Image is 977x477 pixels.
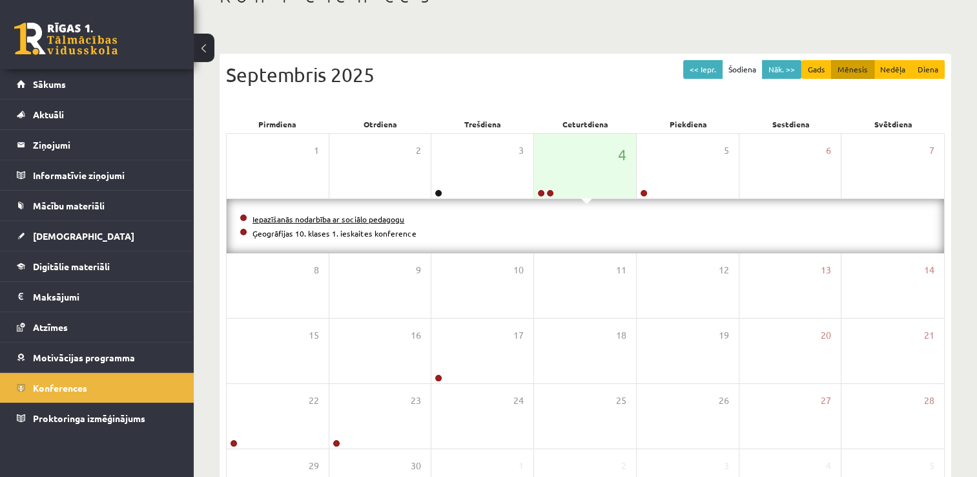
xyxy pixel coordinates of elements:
[411,394,421,408] span: 23
[309,328,319,343] span: 15
[14,23,118,55] a: Rīgas 1. Tālmācības vidusskola
[801,60,832,79] button: Gads
[33,230,134,242] span: [DEMOGRAPHIC_DATA]
[929,143,934,158] span: 7
[33,321,68,333] span: Atzīmes
[226,115,329,133] div: Pirmdiena
[416,143,421,158] span: 2
[719,263,729,277] span: 12
[513,263,524,277] span: 10
[821,263,831,277] span: 13
[17,343,178,372] a: Motivācijas programma
[821,328,831,343] span: 20
[637,115,739,133] div: Piekdiena
[762,60,801,79] button: Nāk. >>
[17,130,178,160] a: Ziņojumi
[33,412,145,424] span: Proktoringa izmēģinājums
[513,328,524,343] span: 17
[826,459,831,473] span: 4
[17,221,178,251] a: [DEMOGRAPHIC_DATA]
[431,115,534,133] div: Trešdiena
[719,394,729,408] span: 26
[929,459,934,473] span: 5
[17,403,178,433] a: Proktoringa izmēģinājums
[33,130,178,160] legend: Ziņojumi
[739,115,842,133] div: Sestdiena
[17,373,178,403] a: Konferences
[616,328,626,343] span: 18
[411,328,421,343] span: 16
[17,69,178,99] a: Sākums
[519,143,524,158] span: 3
[17,312,178,342] a: Atzīmes
[309,459,319,473] span: 29
[33,382,87,394] span: Konferences
[616,394,626,408] span: 25
[17,282,178,312] a: Maksājumi
[842,115,945,133] div: Svētdiena
[314,143,319,158] span: 1
[252,214,404,224] a: Iepazīšanās nodarbība ar sociālo pedagogu
[33,109,64,120] span: Aktuāli
[33,200,105,211] span: Mācību materiāli
[519,459,524,473] span: 1
[722,60,763,79] button: Šodiena
[17,191,178,220] a: Mācību materiāli
[719,328,729,343] span: 19
[513,394,524,408] span: 24
[314,263,319,277] span: 8
[416,263,421,277] span: 9
[618,143,626,165] span: 4
[33,260,110,272] span: Digitālie materiāli
[826,143,831,158] span: 6
[17,251,178,281] a: Digitālie materiāli
[411,459,421,473] span: 30
[683,60,723,79] button: << Iepr.
[17,160,178,190] a: Informatīvie ziņojumi
[33,282,178,312] legend: Maksājumi
[616,263,626,277] span: 11
[621,459,626,473] span: 2
[831,60,874,79] button: Mēnesis
[724,459,729,473] span: 3
[911,60,945,79] button: Diena
[724,143,729,158] span: 5
[874,60,912,79] button: Nedēļa
[329,115,431,133] div: Otrdiena
[924,394,934,408] span: 28
[309,394,319,408] span: 22
[17,100,178,129] a: Aktuāli
[252,228,417,238] a: Ģeogrāfijas 10. klases 1. ieskaites konference
[821,394,831,408] span: 27
[924,263,934,277] span: 14
[534,115,637,133] div: Ceturtdiena
[226,60,945,89] div: Septembris 2025
[33,352,135,363] span: Motivācijas programma
[33,160,178,190] legend: Informatīvie ziņojumi
[924,328,934,343] span: 21
[33,78,66,90] span: Sākums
